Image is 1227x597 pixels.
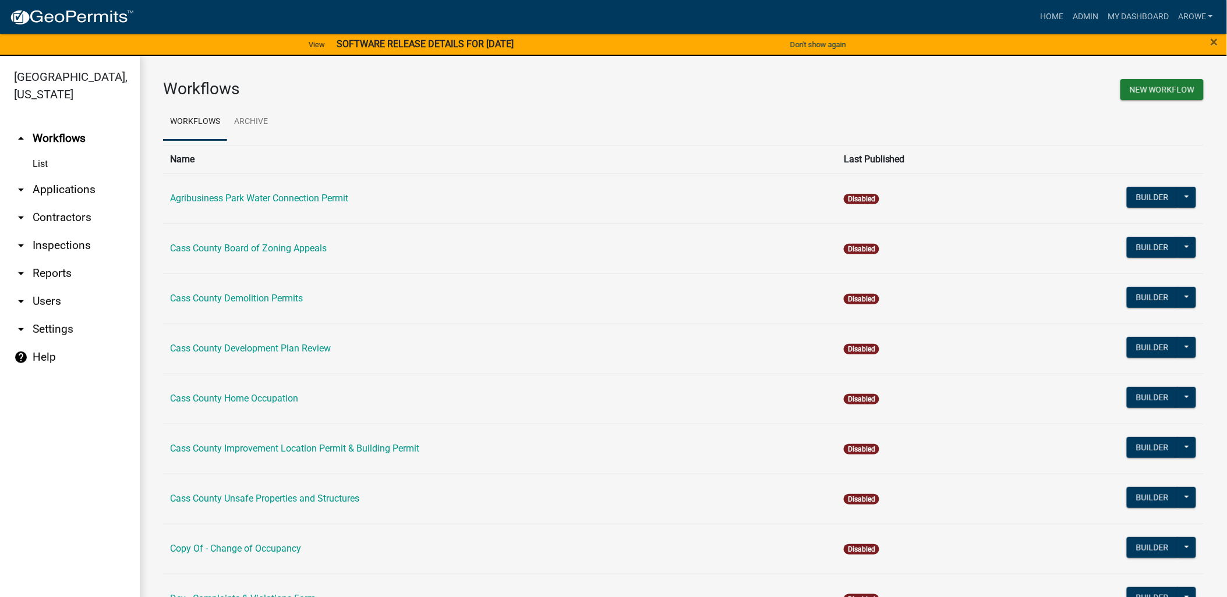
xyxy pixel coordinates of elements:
button: Builder [1127,187,1178,208]
button: New Workflow [1120,79,1204,100]
th: Name [163,145,837,173]
a: Home [1035,6,1068,28]
button: Builder [1127,437,1178,458]
button: Builder [1127,287,1178,308]
i: arrow_drop_down [14,266,28,280]
span: Disabled [844,494,879,504]
a: Workflows [163,104,227,141]
i: arrow_drop_up [14,132,28,145]
button: Builder [1127,237,1178,258]
h3: Workflows [163,79,675,99]
i: help [14,350,28,364]
button: Builder [1127,537,1178,558]
a: Cass County Improvement Location Permit & Building Permit [170,443,419,454]
span: Disabled [844,244,879,254]
button: Don't show again [786,35,851,54]
a: Copy Of - Change of Occupancy [170,543,301,554]
span: Disabled [844,344,879,354]
i: arrow_drop_down [14,322,28,336]
button: Close [1211,35,1218,49]
a: Cass County Development Plan Review [170,343,331,354]
span: Disabled [844,444,879,454]
th: Last Published [837,145,1019,173]
a: Admin [1068,6,1103,28]
a: Cass County Unsafe Properties and Structures [170,493,359,504]
span: Disabled [844,394,879,404]
button: Builder [1127,487,1178,508]
a: Archive [227,104,275,141]
span: Disabled [844,544,879,555]
strong: SOFTWARE RELEASE DETAILS FOR [DATE] [337,38,514,49]
i: arrow_drop_down [14,183,28,197]
span: Disabled [844,194,879,204]
a: Agribusiness Park Water Connection Permit [170,193,348,204]
span: Disabled [844,294,879,304]
button: Builder [1127,337,1178,358]
a: Cass County Board of Zoning Appeals [170,243,327,254]
a: arowe [1173,6,1218,28]
button: Builder [1127,387,1178,408]
i: arrow_drop_down [14,211,28,225]
i: arrow_drop_down [14,239,28,253]
a: My Dashboard [1103,6,1173,28]
a: View [304,35,330,54]
i: arrow_drop_down [14,294,28,308]
span: × [1211,34,1218,50]
a: Cass County Home Occupation [170,393,298,404]
a: Cass County Demolition Permits [170,293,303,304]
